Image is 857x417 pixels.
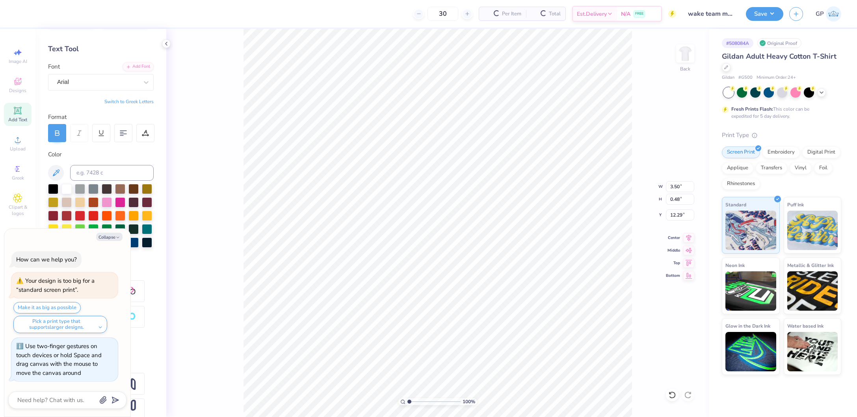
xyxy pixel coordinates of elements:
[104,98,154,105] button: Switch to Greek Letters
[4,204,32,217] span: Clipart & logos
[10,146,26,152] span: Upload
[123,62,154,71] div: Add Font
[725,271,776,311] img: Neon Ink
[16,342,102,377] div: Use two-finger gestures on touch devices or hold Space and drag canvas with the mouse to move the...
[680,65,690,72] div: Back
[722,52,837,61] span: Gildan Adult Heavy Cotton T-Shirt
[725,322,770,330] span: Glow in the Dark Ink
[96,233,123,241] button: Collapse
[722,146,760,158] div: Screen Print
[787,211,838,250] img: Puff Ink
[802,146,840,158] div: Digital Print
[463,398,475,405] span: 100 %
[731,106,828,120] div: This color can be expedited for 5 day delivery.
[549,10,561,18] span: Total
[738,74,753,81] span: # G500
[677,46,693,61] img: Back
[757,74,796,81] span: Minimum Order: 24 +
[8,117,27,123] span: Add Text
[428,7,458,21] input: – –
[787,322,824,330] span: Water based Ink
[48,62,60,71] label: Font
[666,260,680,266] span: Top
[757,38,801,48] div: Original Proof
[682,6,740,22] input: Untitled Design
[816,6,841,22] a: GP
[725,261,745,269] span: Neon Ink
[722,74,734,81] span: Gildan
[502,10,521,18] span: Per Item
[48,44,154,54] div: Text Tool
[826,6,841,22] img: Gene Padilla
[13,302,81,313] button: Make it as big as possible
[790,162,812,174] div: Vinyl
[48,113,154,122] div: Format
[722,178,760,190] div: Rhinestones
[666,235,680,241] span: Center
[621,10,630,18] span: N/A
[12,175,24,181] span: Greek
[756,162,787,174] div: Transfers
[722,162,753,174] div: Applique
[48,150,154,159] div: Color
[722,131,841,140] div: Print Type
[722,38,753,48] div: # 508084A
[666,273,680,278] span: Bottom
[814,162,833,174] div: Foil
[16,256,77,263] div: How can we help you?
[16,277,95,294] div: Your design is too big for a “standard screen print”.
[762,146,800,158] div: Embroidery
[9,87,26,94] span: Designs
[70,165,154,181] input: e.g. 7428 c
[787,271,838,311] img: Metallic & Glitter Ink
[635,11,643,17] span: FREE
[666,248,680,253] span: Middle
[787,200,804,209] span: Puff Ink
[13,316,107,333] button: Pick a print type that supportslarger designs.
[725,211,776,250] img: Standard
[577,10,607,18] span: Est. Delivery
[787,261,834,269] span: Metallic & Glitter Ink
[816,9,824,19] span: GP
[9,58,27,65] span: Image AI
[731,106,773,112] strong: Fresh Prints Flash:
[725,332,776,371] img: Glow in the Dark Ink
[787,332,838,371] img: Water based Ink
[746,7,783,21] button: Save
[725,200,746,209] span: Standard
